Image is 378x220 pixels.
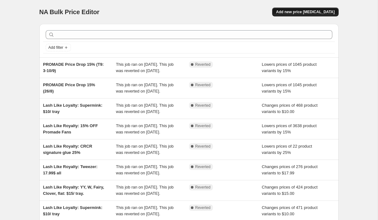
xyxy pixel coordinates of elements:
[43,103,103,114] span: Lash Like Loyalty: Supermink: $10/ tray
[116,144,174,155] span: This job ran on [DATE]. This job was reverted on [DATE].
[116,103,174,114] span: This job ran on [DATE]. This job was reverted on [DATE].
[116,82,174,93] span: This job ran on [DATE]. This job was reverted on [DATE].
[39,8,100,15] span: NA Bulk Price Editor
[195,103,211,108] span: Reverted
[262,144,312,155] span: Lowers prices of 22 product variants by 25%
[116,164,174,175] span: This job ran on [DATE]. This job was reverted on [DATE].
[46,44,71,51] button: Add filter
[195,144,211,149] span: Reverted
[116,205,174,216] span: This job ran on [DATE]. This job was reverted on [DATE].
[262,103,318,114] span: Changes prices of 468 product variants to $10.00
[43,62,104,73] span: PROMADE Price Drop 15% (T9: 3-10/9)
[43,164,98,175] span: Lash Like Royalty: Tweezer: 17.99$ all
[43,185,104,196] span: Lash Like Royalty: YY, W, Fairy, Clover, flat: $15/ tray.
[262,205,318,216] span: Changes prices of 471 product variants to $10.00
[195,123,211,128] span: Reverted
[116,123,174,134] span: This job ran on [DATE]. This job was reverted on [DATE].
[262,185,318,196] span: Changes prices of 424 product variants to $15.00
[49,45,63,50] span: Add filter
[43,123,98,134] span: Lash Like Royalty: 15% OFF Promade Fans
[195,205,211,210] span: Reverted
[195,62,211,67] span: Reverted
[43,82,95,93] span: PROMADE Price Drop 15% (26/8)
[195,185,211,190] span: Reverted
[195,82,211,87] span: Reverted
[195,164,211,169] span: Reverted
[262,82,317,93] span: Lowers prices of 1045 product variants by 15%
[116,185,174,196] span: This job ran on [DATE]. This job was reverted on [DATE].
[262,123,317,134] span: Lowers prices of 3638 product variants by 15%
[262,62,317,73] span: Lowers prices of 1045 product variants by 15%
[272,8,338,16] button: Add new price [MEDICAL_DATA]
[43,144,92,155] span: Lash Like Royalty: CRCR signature glue 25%
[262,164,318,175] span: Changes prices of 276 product variants to $17.99
[43,205,103,216] span: Lash Like Loyalty: Supermink: $10/ tray
[116,62,174,73] span: This job ran on [DATE]. This job was reverted on [DATE].
[276,9,335,14] span: Add new price [MEDICAL_DATA]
